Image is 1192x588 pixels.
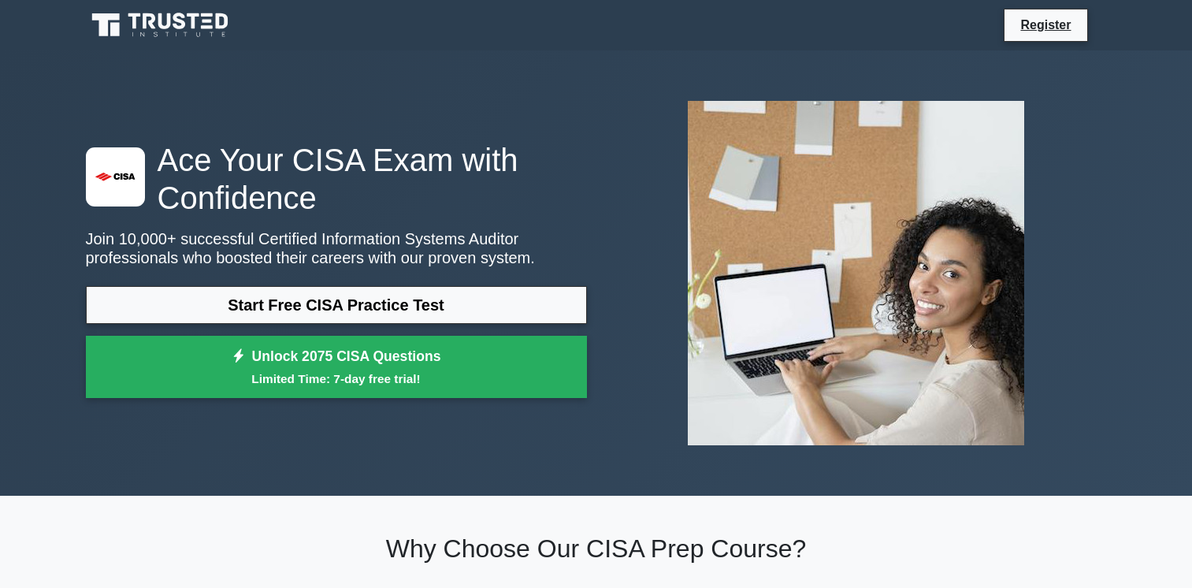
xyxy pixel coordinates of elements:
[106,370,567,388] small: Limited Time: 7-day free trial!
[86,141,587,217] h1: Ace Your CISA Exam with Confidence
[86,229,587,267] p: Join 10,000+ successful Certified Information Systems Auditor professionals who boosted their car...
[1011,15,1080,35] a: Register
[86,286,587,324] a: Start Free CISA Practice Test
[86,534,1107,564] h2: Why Choose Our CISA Prep Course?
[86,336,587,399] a: Unlock 2075 CISA QuestionsLimited Time: 7-day free trial!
